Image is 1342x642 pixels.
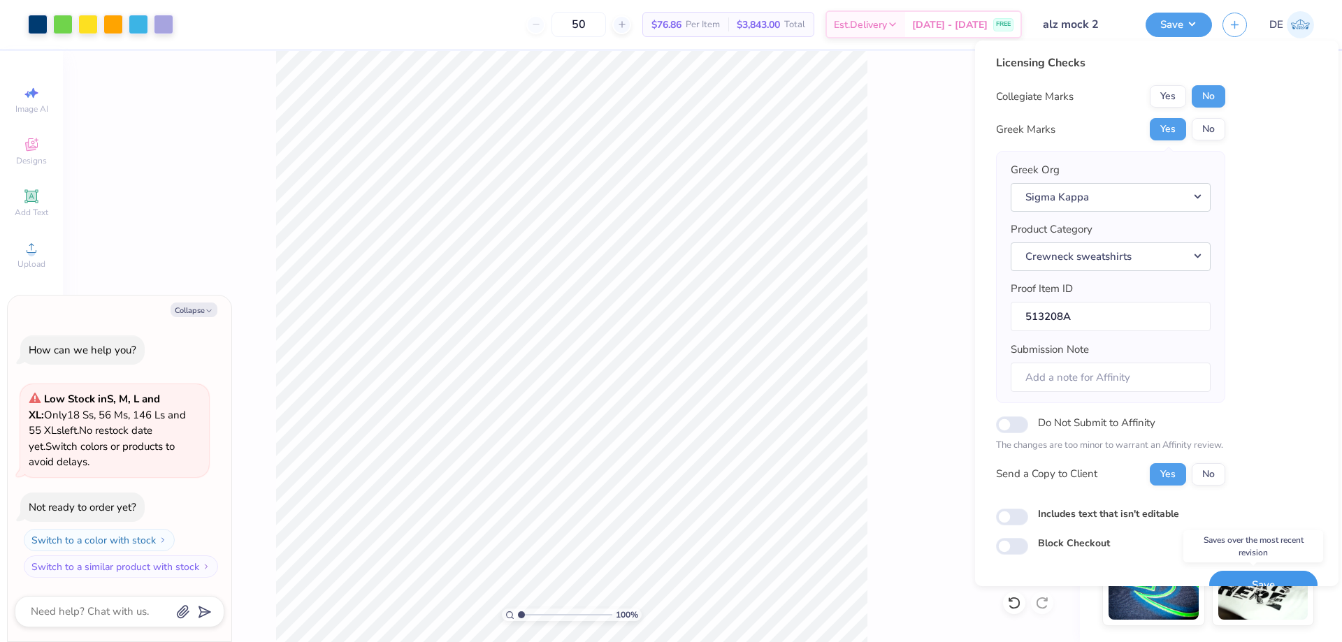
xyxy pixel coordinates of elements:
[996,439,1225,453] p: The changes are too minor to warrant an Affinity review.
[1183,530,1323,562] div: Saves over the most recent revision
[159,536,167,544] img: Switch to a color with stock
[29,423,152,453] span: No restock date yet.
[1011,363,1211,393] input: Add a note for Affinity
[1011,221,1092,238] label: Product Category
[1038,414,1155,432] label: Do Not Submit to Affinity
[1011,183,1211,212] button: Sigma Kappa
[29,500,136,514] div: Not ready to order yet?
[1032,10,1135,38] input: Untitled Design
[1011,162,1060,178] label: Greek Org
[29,392,160,422] strong: Low Stock in S, M, L and XL :
[996,54,1225,71] div: Licensing Checks
[24,555,218,578] button: Switch to a similar product with stock
[1209,571,1318,599] button: Save
[1146,13,1212,37] button: Save
[996,466,1097,482] div: Send a Copy to Client
[1269,11,1314,38] a: DE
[551,12,606,37] input: – –
[1011,281,1073,297] label: Proof Item ID
[1269,17,1283,33] span: DE
[1150,85,1186,108] button: Yes
[15,207,48,218] span: Add Text
[171,302,217,317] button: Collapse
[1150,463,1186,486] button: Yes
[202,562,210,571] img: Switch to a similar product with stock
[1150,118,1186,140] button: Yes
[1011,242,1211,271] button: Crewneck sweatshirts
[24,529,175,551] button: Switch to a color with stock
[616,608,638,621] span: 100 %
[686,17,720,32] span: Per Item
[1192,118,1225,140] button: No
[1038,536,1110,550] label: Block Checkout
[1038,506,1179,521] label: Includes text that isn't editable
[1011,342,1089,358] label: Submission Note
[912,17,988,32] span: [DATE] - [DATE]
[996,20,1011,29] span: FREE
[834,17,887,32] span: Est. Delivery
[16,155,47,166] span: Designs
[1287,11,1314,38] img: Djian Evardoni
[737,17,780,32] span: $3,843.00
[784,17,805,32] span: Total
[1192,463,1225,486] button: No
[1192,85,1225,108] button: No
[15,103,48,115] span: Image AI
[996,89,1074,105] div: Collegiate Marks
[17,258,45,270] span: Upload
[29,392,186,469] span: Only 18 Ss, 56 Ms, 146 Ls and 55 XLs left. Switch colors or products to avoid delays.
[651,17,681,32] span: $76.86
[996,122,1055,138] div: Greek Marks
[29,343,136,357] div: How can we help you?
